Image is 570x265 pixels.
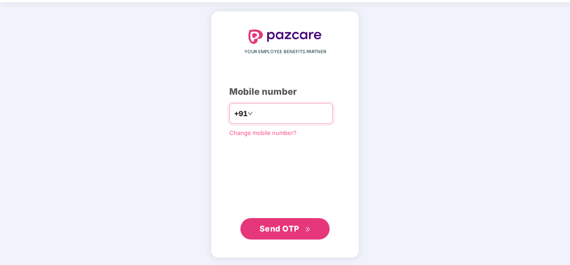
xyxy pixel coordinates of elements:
[234,108,248,119] span: +91
[305,227,311,232] span: double-right
[229,129,297,136] a: Change mobile number?
[229,85,341,99] div: Mobile number
[248,29,322,44] img: logo
[244,48,326,55] span: YOUR EMPLOYEE BENEFITS PARTNER
[248,111,253,116] span: down
[240,218,330,240] button: Send OTPdouble-right
[260,224,299,233] span: Send OTP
